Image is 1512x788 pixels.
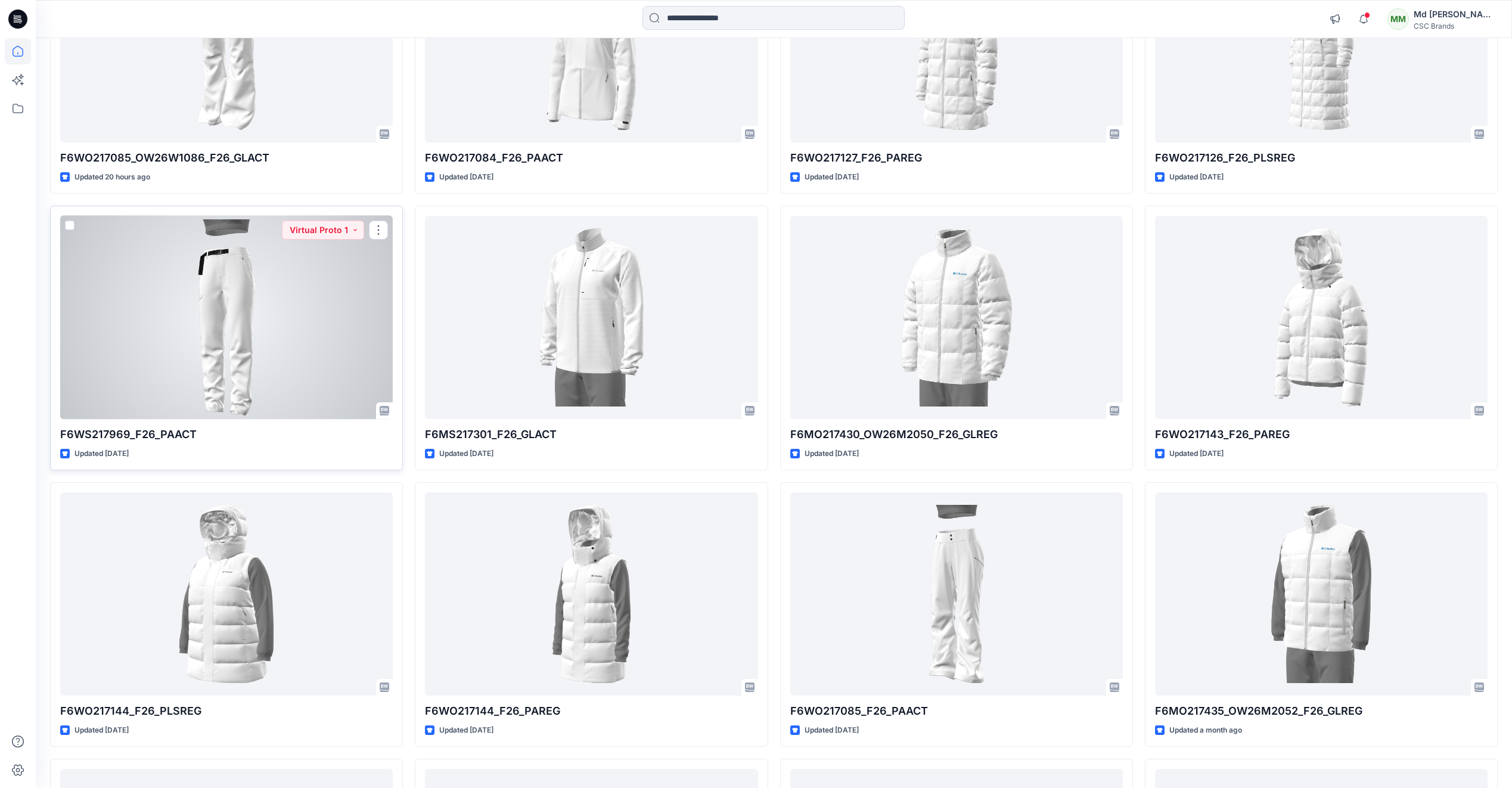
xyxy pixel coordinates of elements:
p: Updated [DATE] [805,171,859,184]
p: Updated [DATE] [805,724,859,737]
a: F6MS217301_F26_GLACT [425,216,757,419]
p: F6WO217084_F26_PAACT [425,150,757,166]
a: F6MO217430_OW26M2050_F26_GLREG [790,216,1123,419]
p: F6WO217127_F26_PAREG [790,150,1123,166]
p: F6MO217435_OW26M2052_F26_GLREG [1155,703,1488,719]
p: Updated [DATE] [805,448,859,460]
div: Md [PERSON_NAME] [1414,7,1497,21]
p: Updated 20 hours ago [74,171,150,184]
p: F6WS217969_F26_PAACT [60,426,393,443]
p: F6WO217143_F26_PAREG [1155,426,1488,443]
a: F6WO217143_F26_PAREG [1155,216,1488,419]
p: F6WO217085_OW26W1086_F26_GLACT [60,150,393,166]
div: CSC Brands [1414,21,1497,30]
p: F6WO217144_F26_PLSREG [60,703,393,719]
a: F6WS217969_F26_PAACT [60,216,393,419]
p: F6WO217085_F26_PAACT [790,703,1123,719]
a: F6WO217144_F26_PLSREG [60,492,393,696]
p: Updated [DATE] [74,448,129,460]
a: F6WO217144_F26_PAREG [425,492,757,696]
p: F6MS217301_F26_GLACT [425,426,757,443]
p: F6MO217430_OW26M2050_F26_GLREG [790,426,1123,443]
a: F6WO217085_F26_PAACT [790,492,1123,696]
p: Updated [DATE] [439,171,493,184]
p: F6WO217144_F26_PAREG [425,703,757,719]
p: Updated [DATE] [1169,171,1224,184]
p: Updated [DATE] [439,724,493,737]
p: Updated [DATE] [74,724,129,737]
p: Updated [DATE] [439,448,493,460]
div: MM [1387,8,1409,30]
p: Updated a month ago [1169,724,1242,737]
p: F6WO217126_F26_PLSREG [1155,150,1488,166]
p: Updated [DATE] [1169,448,1224,460]
a: F6MO217435_OW26M2052_F26_GLREG [1155,492,1488,696]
